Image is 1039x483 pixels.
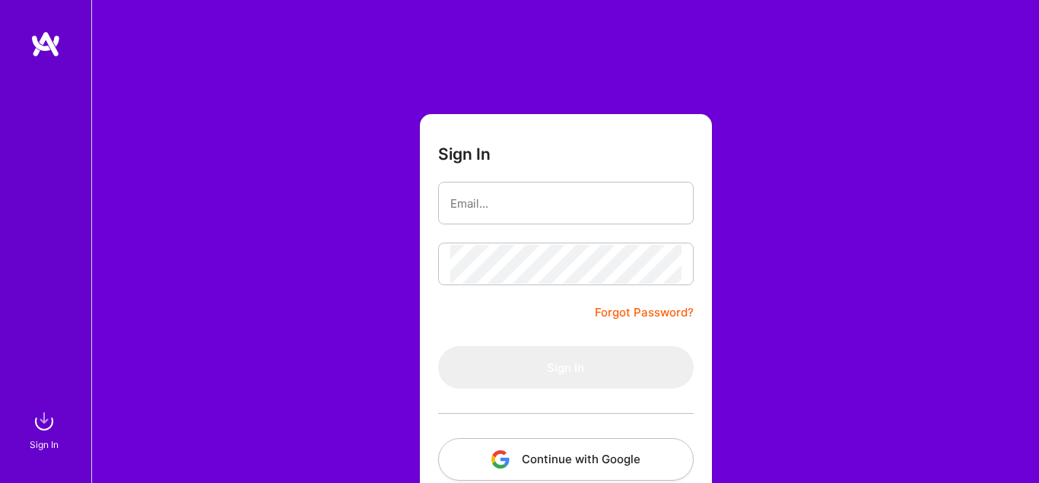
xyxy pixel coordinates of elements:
img: icon [491,450,510,469]
button: Continue with Google [438,438,694,481]
a: sign inSign In [32,406,59,453]
input: Email... [450,184,682,223]
button: Sign In [438,346,694,389]
a: Forgot Password? [595,303,694,322]
img: logo [30,30,61,58]
h3: Sign In [438,145,491,164]
img: sign in [29,406,59,437]
div: Sign In [30,437,59,453]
